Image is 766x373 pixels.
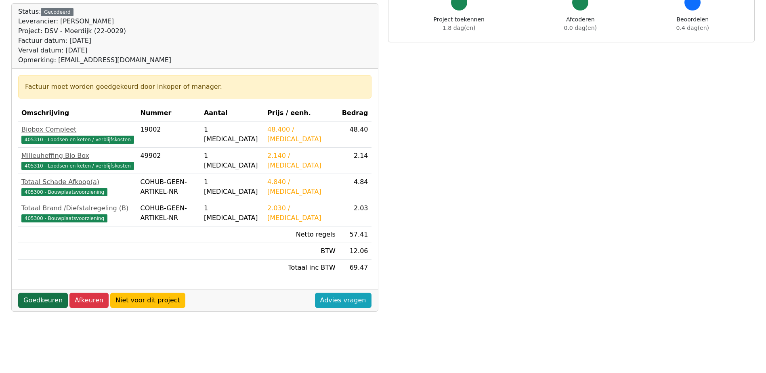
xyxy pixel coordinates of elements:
[264,260,339,276] td: Totaal inc BTW
[137,148,201,174] td: 49902
[18,36,171,46] div: Factuur datum: [DATE]
[339,226,371,243] td: 57.41
[18,55,171,65] div: Opmerking: [EMAIL_ADDRESS][DOMAIN_NAME]
[267,203,336,223] div: 2.030 / [MEDICAL_DATA]
[339,122,371,148] td: 48.40
[267,151,336,170] div: 2.140 / [MEDICAL_DATA]
[267,177,336,197] div: 4.840 / [MEDICAL_DATA]
[264,105,339,122] th: Prijs / eenh.
[201,105,264,122] th: Aantal
[315,293,371,308] a: Advies vragen
[204,125,261,144] div: 1 [MEDICAL_DATA]
[25,82,365,92] div: Factuur moet worden goedgekeurd door inkoper of manager.
[110,293,185,308] a: Niet voor dit project
[434,15,485,32] div: Project toekennen
[339,243,371,260] td: 12.06
[339,105,371,122] th: Bedrag
[21,203,134,213] div: Totaal Brand /Diefstalregeling (B)
[676,15,709,32] div: Beoordelen
[21,151,134,161] div: Milieuheffing Bio Box
[204,203,261,223] div: 1 [MEDICAL_DATA]
[137,105,201,122] th: Nummer
[21,177,134,187] div: Totaal Schade Afkoop(a)
[21,125,134,144] a: Biobox Compleet405310 - Loodsen en keten / verblijfskosten
[21,203,134,223] a: Totaal Brand /Diefstalregeling (B)405300 - Bouwplaatsvoorziening
[21,136,134,144] span: 405310 - Loodsen en keten / verblijfskosten
[339,260,371,276] td: 69.47
[21,162,134,170] span: 405310 - Loodsen en keten / verblijfskosten
[339,200,371,226] td: 2.03
[18,17,171,26] div: Leverancier: [PERSON_NAME]
[18,26,171,36] div: Project: DSV - Moerdijk (22-0029)
[137,122,201,148] td: 19002
[264,243,339,260] td: BTW
[264,226,339,243] td: Netto regels
[137,174,201,200] td: COHUB-GEEN-ARTIKEL-NR
[18,7,171,65] div: Status:
[267,125,336,144] div: 48.400 / [MEDICAL_DATA]
[18,105,137,122] th: Omschrijving
[69,293,109,308] a: Afkeuren
[21,177,134,197] a: Totaal Schade Afkoop(a)405300 - Bouwplaatsvoorziening
[21,125,134,134] div: Biobox Compleet
[41,8,73,16] div: Gecodeerd
[443,25,475,31] span: 1.8 dag(en)
[21,188,107,196] span: 405300 - Bouwplaatsvoorziening
[564,15,597,32] div: Afcoderen
[137,200,201,226] td: COHUB-GEEN-ARTIKEL-NR
[21,214,107,222] span: 405300 - Bouwplaatsvoorziening
[21,151,134,170] a: Milieuheffing Bio Box405310 - Loodsen en keten / verblijfskosten
[676,25,709,31] span: 0.4 dag(en)
[204,177,261,197] div: 1 [MEDICAL_DATA]
[18,293,68,308] a: Goedkeuren
[204,151,261,170] div: 1 [MEDICAL_DATA]
[339,148,371,174] td: 2.14
[18,46,171,55] div: Verval datum: [DATE]
[564,25,597,31] span: 0.0 dag(en)
[339,174,371,200] td: 4.84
